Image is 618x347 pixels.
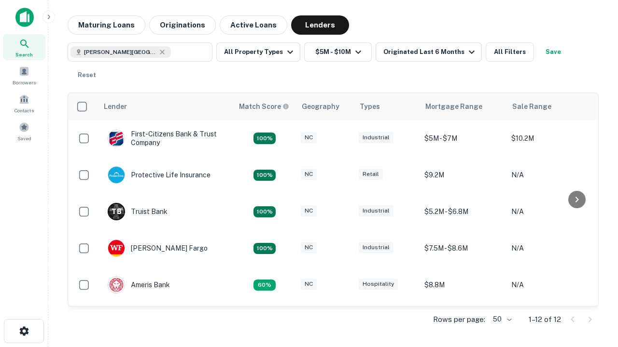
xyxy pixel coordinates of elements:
[420,93,506,120] th: Mortgage Range
[301,279,317,290] div: NC
[506,157,593,193] td: N/A
[104,101,127,112] div: Lender
[3,62,45,88] a: Borrowers
[486,42,534,62] button: All Filters
[108,130,125,147] img: picture
[112,207,121,217] p: T B
[15,51,33,58] span: Search
[529,314,561,325] p: 1–12 of 12
[233,93,296,120] th: Capitalize uses an advanced AI algorithm to match your search with the best lender. The match sco...
[359,132,393,143] div: Industrial
[304,42,372,62] button: $5M - $10M
[220,15,287,35] button: Active Loans
[506,93,593,120] th: Sale Range
[71,66,102,85] button: Reset
[359,242,393,253] div: Industrial
[359,205,393,216] div: Industrial
[354,93,420,120] th: Types
[301,205,317,216] div: NC
[3,118,45,144] a: Saved
[359,279,398,290] div: Hospitality
[506,120,593,157] td: $10.2M
[420,120,506,157] td: $5M - $7M
[108,240,208,257] div: [PERSON_NAME] Fargo
[538,42,569,62] button: Save your search to get updates of matches that match your search criteria.
[15,8,34,27] img: capitalize-icon.png
[383,46,478,58] div: Originated Last 6 Months
[108,130,224,147] div: First-citizens Bank & Trust Company
[253,170,276,181] div: Matching Properties: 2, hasApolloMatch: undefined
[506,267,593,303] td: N/A
[425,101,482,112] div: Mortgage Range
[253,243,276,254] div: Matching Properties: 2, hasApolloMatch: undefined
[108,203,168,220] div: Truist Bank
[149,15,216,35] button: Originations
[13,79,36,86] span: Borrowers
[17,134,31,142] span: Saved
[360,101,380,112] div: Types
[108,166,211,184] div: Protective Life Insurance
[3,90,45,116] a: Contacts
[84,48,156,56] span: [PERSON_NAME][GEOGRAPHIC_DATA], [GEOGRAPHIC_DATA]
[301,169,317,180] div: NC
[506,230,593,267] td: N/A
[420,267,506,303] td: $8.8M
[301,132,317,143] div: NC
[512,101,551,112] div: Sale Range
[506,303,593,340] td: N/A
[291,15,349,35] button: Lenders
[359,169,383,180] div: Retail
[216,42,300,62] button: All Property Types
[489,312,513,326] div: 50
[253,280,276,291] div: Matching Properties: 1, hasApolloMatch: undefined
[570,239,618,285] iframe: Chat Widget
[108,276,170,294] div: Ameris Bank
[420,193,506,230] td: $5.2M - $6.8M
[239,101,289,112] div: Capitalize uses an advanced AI algorithm to match your search with the best lender. The match sco...
[98,93,233,120] th: Lender
[420,303,506,340] td: $9.2M
[68,15,145,35] button: Maturing Loans
[420,230,506,267] td: $7.5M - $8.6M
[108,277,125,293] img: picture
[302,101,339,112] div: Geography
[506,193,593,230] td: N/A
[433,314,485,325] p: Rows per page:
[3,34,45,60] a: Search
[253,133,276,144] div: Matching Properties: 2, hasApolloMatch: undefined
[14,107,34,114] span: Contacts
[108,240,125,256] img: picture
[301,242,317,253] div: NC
[239,101,287,112] h6: Match Score
[420,157,506,193] td: $9.2M
[108,167,125,183] img: picture
[296,93,354,120] th: Geography
[253,206,276,218] div: Matching Properties: 3, hasApolloMatch: undefined
[376,42,482,62] button: Originated Last 6 Months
